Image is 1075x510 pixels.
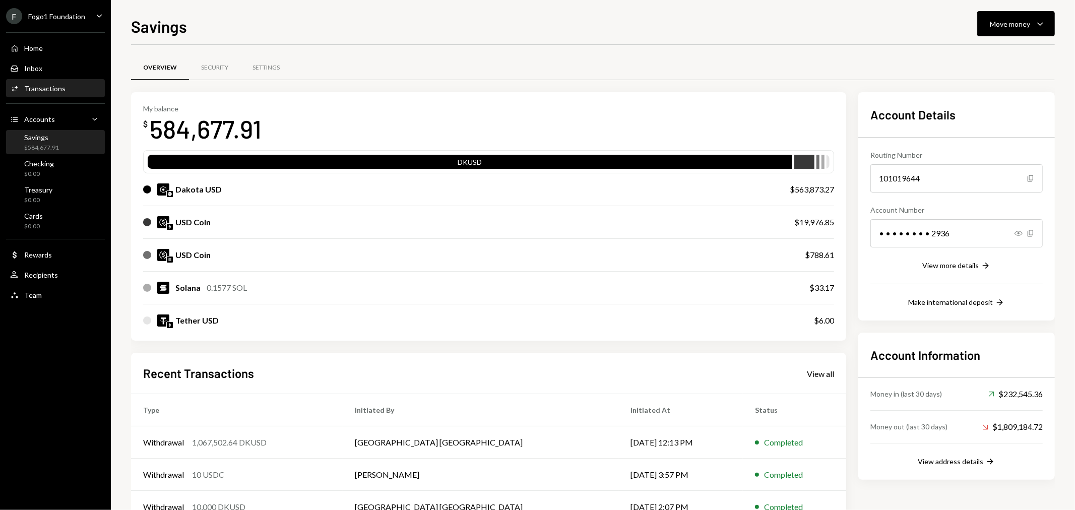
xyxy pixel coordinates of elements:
[870,205,1043,215] div: Account Number
[6,209,105,233] a: Cards$0.00
[618,459,743,491] td: [DATE] 3:57 PM
[870,421,947,432] div: Money out (last 30 days)
[201,63,228,72] div: Security
[240,55,292,81] a: Settings
[618,394,743,426] th: Initiated At
[6,286,105,304] a: Team
[764,469,803,481] div: Completed
[24,271,58,279] div: Recipients
[24,170,54,178] div: $0.00
[977,11,1055,36] button: Move money
[805,249,834,261] div: $788.61
[28,12,85,21] div: Fogo1 Foundation
[794,216,834,228] div: $19,976.85
[743,394,846,426] th: Status
[143,469,184,481] div: Withdrawal
[131,16,187,36] h1: Savings
[24,44,43,52] div: Home
[175,183,222,196] div: Dakota USD
[870,389,942,399] div: Money in (last 30 days)
[157,249,169,261] img: USDC
[870,219,1043,247] div: • • • • • • • • 2936
[24,212,43,220] div: Cards
[175,314,219,327] div: Tether USD
[6,130,105,154] a: Savings$584,677.91
[24,159,54,168] div: Checking
[922,261,991,272] button: View more details
[167,322,173,328] img: ethereum-mainnet
[870,150,1043,160] div: Routing Number
[157,216,169,228] img: USDC
[922,261,979,270] div: View more details
[157,183,169,196] img: DKUSD
[148,157,792,171] div: DKUSD
[143,119,148,129] div: $
[790,183,834,196] div: $563,873.27
[6,245,105,264] a: Rewards
[918,457,983,466] div: View address details
[908,298,993,306] div: Make international deposit
[870,164,1043,193] div: 101019644
[990,19,1030,29] div: Move money
[807,368,834,379] a: View all
[175,282,201,294] div: Solana
[6,156,105,180] a: Checking$0.00
[343,459,618,491] td: [PERSON_NAME]
[189,55,240,81] a: Security
[343,426,618,459] td: [GEOGRAPHIC_DATA] [GEOGRAPHIC_DATA]
[143,104,262,113] div: My balance
[24,64,42,73] div: Inbox
[870,106,1043,123] h2: Account Details
[167,191,173,197] img: base-mainnet
[343,394,618,426] th: Initiated By
[192,436,267,449] div: 1,067,502.64 DKUSD
[6,39,105,57] a: Home
[918,457,995,468] button: View address details
[24,84,66,93] div: Transactions
[131,55,189,81] a: Overview
[175,249,211,261] div: USD Coin
[988,388,1043,400] div: $232,545.36
[24,144,59,152] div: $584,677.91
[764,436,803,449] div: Completed
[143,365,254,381] h2: Recent Transactions
[618,426,743,459] td: [DATE] 12:13 PM
[6,8,22,24] div: F
[175,216,211,228] div: USD Coin
[809,282,834,294] div: $33.17
[192,469,224,481] div: 10 USDC
[157,282,169,294] img: SOL
[24,222,43,231] div: $0.00
[24,185,52,194] div: Treasury
[167,224,173,230] img: ethereum-mainnet
[24,291,42,299] div: Team
[908,297,1005,308] button: Make international deposit
[870,347,1043,363] h2: Account Information
[24,250,52,259] div: Rewards
[150,113,262,145] div: 584,677.91
[982,421,1043,433] div: $1,809,184.72
[814,314,834,327] div: $6.00
[207,282,247,294] div: 0.1577 SOL
[252,63,280,72] div: Settings
[6,182,105,207] a: Treasury$0.00
[6,110,105,128] a: Accounts
[167,257,173,263] img: solana-mainnet
[6,79,105,97] a: Transactions
[24,115,55,123] div: Accounts
[807,369,834,379] div: View all
[6,59,105,77] a: Inbox
[131,394,343,426] th: Type
[143,63,177,72] div: Overview
[6,266,105,284] a: Recipients
[143,436,184,449] div: Withdrawal
[24,196,52,205] div: $0.00
[157,314,169,327] img: USDT
[24,133,59,142] div: Savings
